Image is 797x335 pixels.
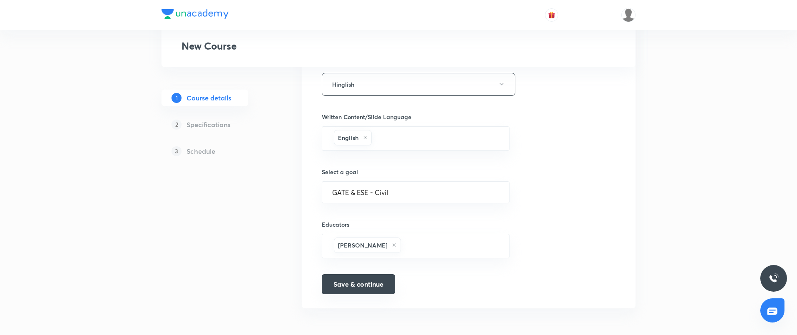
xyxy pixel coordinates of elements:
img: ttu [769,273,779,283]
h5: Course details [187,93,231,103]
h3: New Course [182,40,237,52]
p: 1 [172,93,182,103]
a: Company Logo [161,9,229,21]
button: Open [504,137,506,139]
img: Company Logo [161,9,229,19]
input: Select a goal [332,188,499,196]
button: Hinglish [322,73,515,96]
button: Open [504,191,506,193]
img: krishnakumar J [621,8,636,22]
img: avatar [548,11,555,19]
h5: Specifications [187,120,230,130]
h6: Written Content/Slide Language [322,112,509,121]
button: Save & continue [322,274,395,294]
h6: English [338,133,358,142]
h6: Select a goal [322,167,509,176]
p: 3 [172,146,182,156]
h5: Schedule [187,146,215,156]
h6: Educators [322,220,509,229]
button: Open [504,245,506,247]
p: 2 [172,120,182,130]
button: avatar [545,8,558,22]
h6: [PERSON_NAME] [338,241,388,250]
